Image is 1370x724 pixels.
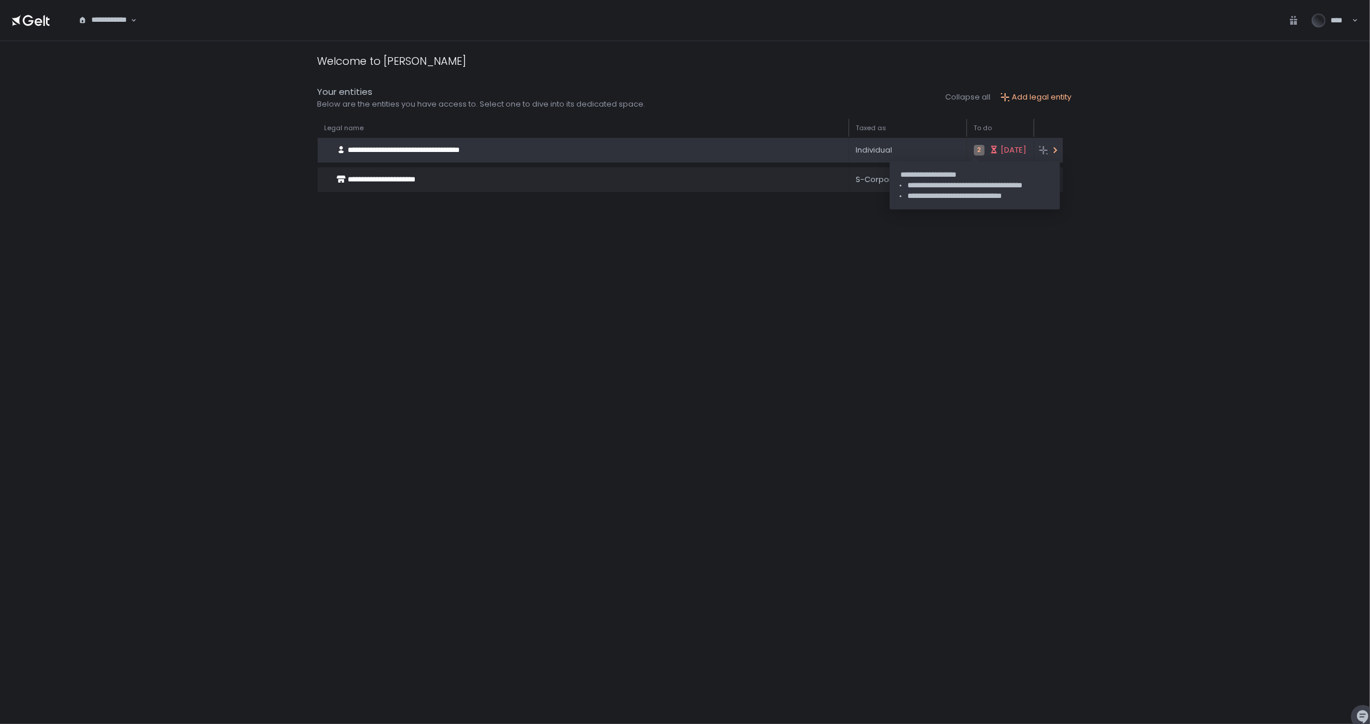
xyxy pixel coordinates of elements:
[78,25,130,37] input: Search for option
[1001,145,1027,156] span: [DATE]
[318,53,467,69] div: Welcome to [PERSON_NAME]
[318,85,646,99] div: Your entities
[856,124,887,133] span: Taxed as
[856,174,960,185] div: S-Corporation
[974,124,992,133] span: To do
[946,92,991,103] button: Collapse all
[71,8,137,33] div: Search for option
[318,99,646,110] div: Below are the entities you have access to. Select one to dive into its dedicated space.
[974,145,985,156] span: 2
[856,145,960,156] div: Individual
[974,174,985,185] span: 0
[1001,92,1072,103] button: Add legal entity
[325,124,364,133] span: Legal name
